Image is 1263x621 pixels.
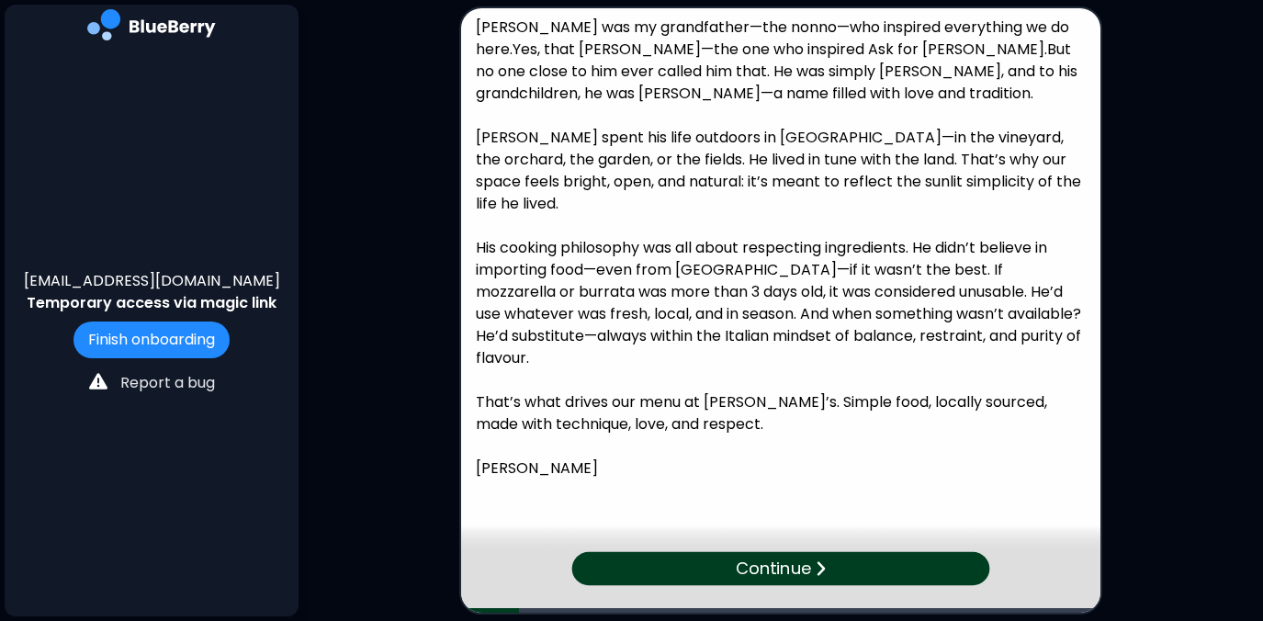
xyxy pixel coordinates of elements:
a: Finish onboarding [73,329,230,350]
span: Yes, that [PERSON_NAME]—the one who inspired Ask for [PERSON_NAME]. [513,39,1047,60]
p: [PERSON_NAME] spent his life outdoors in [GEOGRAPHIC_DATA]—in the vineyard, the orchard, the gard... [476,127,1086,215]
p: [PERSON_NAME] [476,457,1086,480]
p: That’s what drives our menu at [PERSON_NAME]’s. Simple food, locally sourced, made with technique... [476,391,1086,435]
p: Continue [736,556,811,581]
p: [EMAIL_ADDRESS][DOMAIN_NAME] [24,270,280,292]
p: [PERSON_NAME] was my grandfather—the nonno—who inspired everything we do here. But no one close t... [476,17,1086,105]
p: Report a bug [120,372,215,394]
p: Temporary access via magic link [27,292,276,314]
p: His cooking philosophy was all about respecting ingredients. He didn’t believe in importing food—... [476,237,1086,369]
img: file icon [89,372,107,390]
button: Finish onboarding [73,322,230,358]
img: company logo [87,9,216,47]
img: file icon [815,560,826,578]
